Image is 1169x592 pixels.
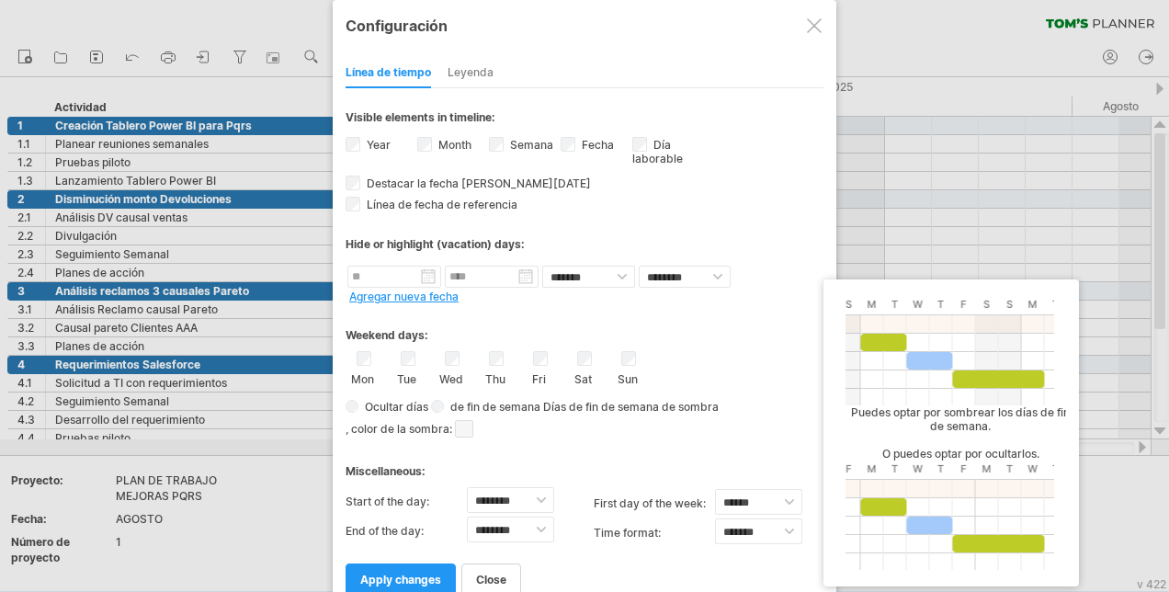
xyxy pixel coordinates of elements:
[346,110,823,130] div: Visible elements in timeline:
[476,573,506,586] span: close
[363,198,517,211] span: Línea de fecha de referencia
[349,290,459,303] a: Agregar nueva fecha
[358,400,428,414] span: Ocultar días
[444,400,719,414] span: de fin de semana Días de fin de semana de sombra
[346,422,452,436] font: , color de la sombra:
[395,369,418,386] label: Tue
[510,138,553,152] font: Semana
[448,59,494,88] div: Leyenda
[346,237,823,251] div: Hide or highlight (vacation) days:
[346,59,431,88] div: Línea de tiempo
[572,369,595,386] label: Sat
[346,517,467,546] label: End of the day:
[851,405,1070,461] font: Puedes optar por sombrear los días de fin de semana. O puedes optar por ocultarlos.
[594,518,715,548] label: Time format:
[632,138,683,165] font: Día laborable
[351,369,374,386] label: Mon
[346,447,823,483] div: Miscellaneous:
[483,369,506,386] label: Thu
[346,311,823,347] div: Weekend days:
[616,369,639,386] label: Sun
[435,138,471,152] label: Month
[594,489,715,518] label: first day of the week:
[363,176,591,190] span: Destacar la fecha [PERSON_NAME][DATE]
[528,369,550,386] label: Fri
[582,138,614,152] font: Fecha
[439,369,462,386] label: Wed
[455,420,473,438] span: click here to change the shade color
[363,138,391,152] label: Year
[346,8,823,41] div: Configuración
[360,573,441,586] span: apply changes
[346,487,467,517] label: Start of the day:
